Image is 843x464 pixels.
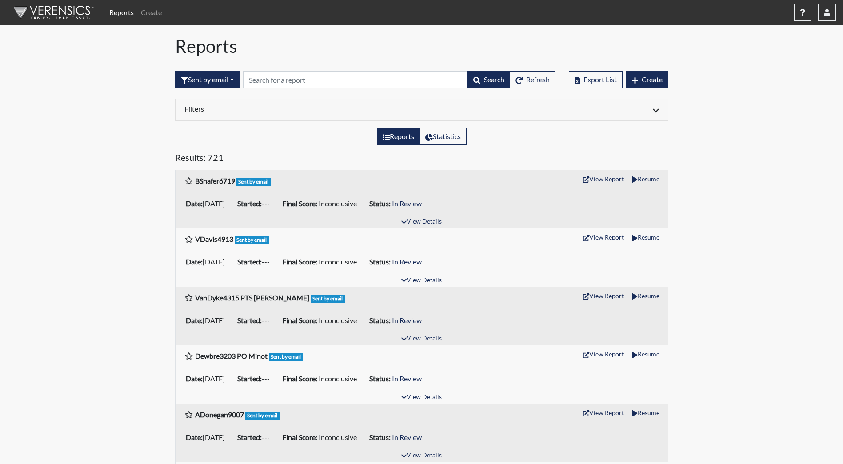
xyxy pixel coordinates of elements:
[184,104,415,113] h6: Filters
[186,374,203,383] b: Date:
[282,257,317,266] b: Final Score:
[369,316,391,324] b: Status:
[282,316,317,324] b: Final Score:
[397,392,446,404] button: View Details
[628,406,663,420] button: Resume
[234,255,279,269] li: ---
[269,353,304,361] span: Sent by email
[397,275,446,287] button: View Details
[195,176,235,185] b: BShafer6719
[175,71,240,88] div: Filter by interview status
[175,36,668,57] h1: Reports
[484,75,504,84] span: Search
[186,316,203,324] b: Date:
[579,172,628,186] button: View Report
[397,333,446,345] button: View Details
[526,75,550,84] span: Refresh
[234,196,279,211] li: ---
[237,257,262,266] b: Started:
[186,257,203,266] b: Date:
[137,4,165,21] a: Create
[186,433,203,441] b: Date:
[282,374,317,383] b: Final Score:
[579,289,628,303] button: View Report
[510,71,555,88] button: Refresh
[182,313,234,328] li: [DATE]
[319,433,357,441] span: Inconclusive
[420,128,467,145] label: View statistics about completed interviews
[234,372,279,386] li: ---
[237,316,262,324] b: Started:
[237,199,262,208] b: Started:
[369,433,391,441] b: Status:
[628,230,663,244] button: Resume
[282,199,317,208] b: Final Score:
[178,104,666,115] div: Click to expand/collapse filters
[195,410,244,419] b: ADonegan9007
[369,199,391,208] b: Status:
[175,152,668,166] h5: Results: 721
[319,374,357,383] span: Inconclusive
[397,450,446,462] button: View Details
[579,230,628,244] button: View Report
[195,293,309,302] b: VanDyke4315 PTS [PERSON_NAME]
[319,199,357,208] span: Inconclusive
[467,71,510,88] button: Search
[369,374,391,383] b: Status:
[392,199,422,208] span: In Review
[182,196,234,211] li: [DATE]
[628,347,663,361] button: Resume
[626,71,668,88] button: Create
[234,430,279,444] li: ---
[579,406,628,420] button: View Report
[319,257,357,266] span: Inconclusive
[175,71,240,88] button: Sent by email
[243,71,468,88] input: Search by Registration ID, Interview Number, or Investigation Name.
[392,374,422,383] span: In Review
[234,313,279,328] li: ---
[569,71,623,88] button: Export List
[397,216,446,228] button: View Details
[282,433,317,441] b: Final Score:
[311,295,345,303] span: Sent by email
[392,257,422,266] span: In Review
[642,75,663,84] span: Create
[182,255,234,269] li: [DATE]
[369,257,391,266] b: Status:
[583,75,617,84] span: Export List
[195,352,268,360] b: Dewbre3203 PO Minot
[579,347,628,361] button: View Report
[628,289,663,303] button: Resume
[392,433,422,441] span: In Review
[245,412,280,420] span: Sent by email
[235,236,269,244] span: Sent by email
[236,178,271,186] span: Sent by email
[182,430,234,444] li: [DATE]
[237,433,262,441] b: Started:
[237,374,262,383] b: Started:
[628,172,663,186] button: Resume
[182,372,234,386] li: [DATE]
[319,316,357,324] span: Inconclusive
[186,199,203,208] b: Date:
[392,316,422,324] span: In Review
[195,235,233,243] b: VDavis4913
[106,4,137,21] a: Reports
[377,128,420,145] label: View the list of reports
